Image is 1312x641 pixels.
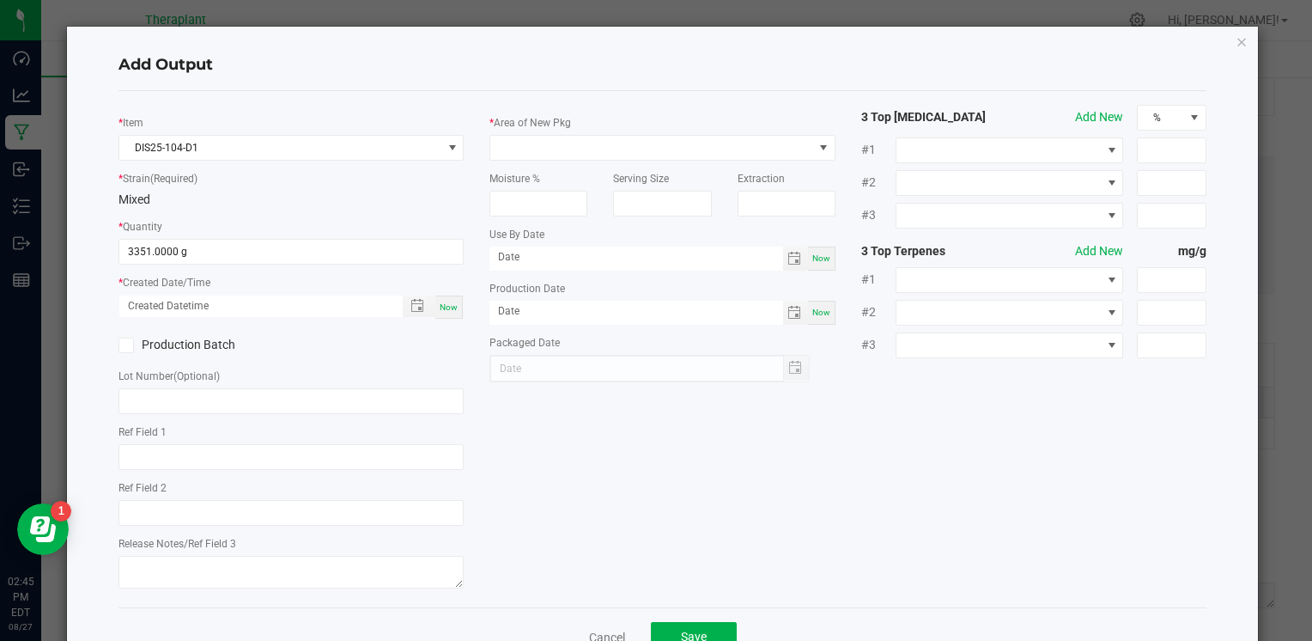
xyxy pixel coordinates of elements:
[51,501,71,522] iframe: Resource center unread badge
[118,424,167,440] label: Ref Field 1
[489,227,544,242] label: Use By Date
[861,303,896,321] span: #2
[123,275,210,290] label: Created Date/Time
[861,206,896,224] span: #3
[173,370,220,382] span: (Optional)
[812,308,830,317] span: Now
[123,219,162,235] label: Quantity
[494,115,571,131] label: Area of New Pkg
[489,281,565,296] label: Production Date
[861,271,896,289] span: #1
[489,335,560,351] label: Packaged Date
[783,301,808,325] span: Toggle calendar
[150,173,197,185] span: (Required)
[861,108,999,126] strong: 3 Top [MEDICAL_DATA]
[119,136,441,160] span: DIS25-104-D1
[783,247,808,271] span: Toggle calendar
[119,296,384,317] input: Created Datetime
[613,171,669,186] label: Serving Size
[440,302,458,312] span: Now
[403,296,436,317] span: Toggle popup
[861,141,896,159] span: #1
[123,115,143,131] label: Item
[861,174,896,192] span: #2
[118,192,150,206] span: Mixed
[1075,108,1123,126] button: Add New
[1137,242,1206,260] strong: mg/g
[489,247,782,268] input: Date
[861,242,999,260] strong: 3 Top Terpenes
[812,253,830,263] span: Now
[118,54,1206,76] h4: Add Output
[17,504,69,555] iframe: Resource center
[861,336,896,354] span: #3
[118,480,167,496] label: Ref Field 2
[489,171,540,186] label: Moisture %
[118,369,220,384] label: Lot Number
[118,336,278,354] label: Production Batch
[123,171,197,186] label: Strain
[1138,106,1183,130] span: %
[118,536,236,552] label: Release Notes/Ref Field 3
[489,301,782,322] input: Date
[738,171,785,186] label: Extraction
[1075,242,1123,260] button: Add New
